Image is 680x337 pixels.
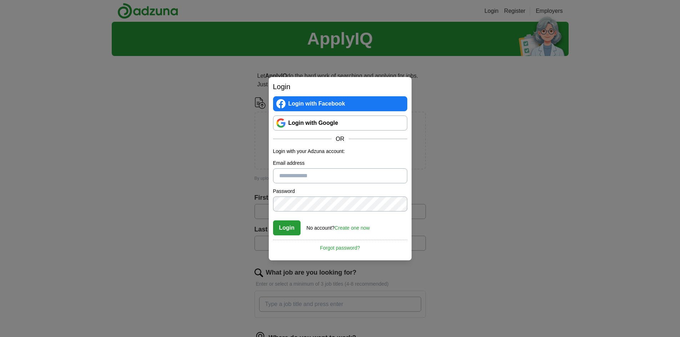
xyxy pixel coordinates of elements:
[307,220,370,232] div: No account?
[332,135,349,143] span: OR
[273,148,407,155] p: Login with your Adzuna account:
[273,116,407,131] a: Login with Google
[273,159,407,167] label: Email address
[273,81,407,92] h2: Login
[273,96,407,111] a: Login with Facebook
[334,225,370,231] a: Create one now
[273,188,407,195] label: Password
[273,220,301,235] button: Login
[273,240,407,252] a: Forgot password?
